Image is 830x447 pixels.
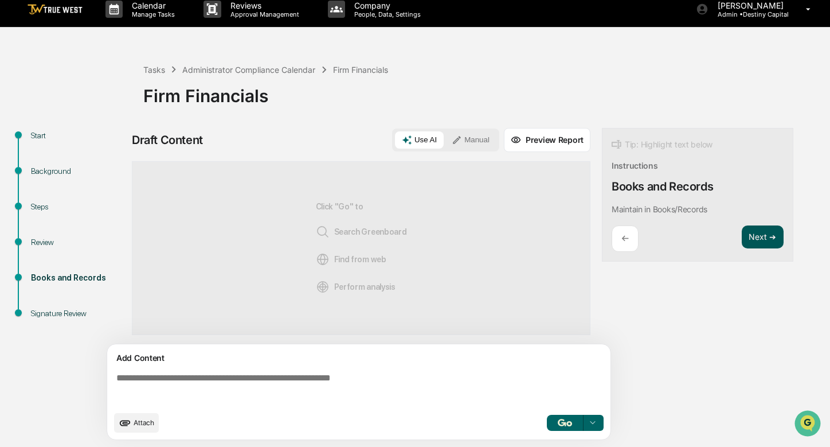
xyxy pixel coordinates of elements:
[95,145,142,156] span: Attestations
[23,166,72,178] span: Data Lookup
[114,351,604,365] div: Add Content
[7,162,77,182] a: 🔎Data Lookup
[123,1,181,10] p: Calendar
[31,308,125,320] div: Signature Review
[81,194,139,203] a: Powered byPylon
[395,131,444,149] button: Use AI
[316,225,330,239] img: Search
[742,226,784,249] button: Next ➔
[143,65,165,75] div: Tasks
[612,138,712,151] div: Tip: Highlight text below
[221,1,305,10] p: Reviews
[143,76,824,106] div: Firm Financials
[708,1,789,10] p: [PERSON_NAME]
[612,204,707,214] p: Maintain in Books/Records
[114,413,159,433] button: upload document
[31,272,125,284] div: Books and Records
[31,130,125,142] div: Start
[612,180,713,193] div: Books and Records
[345,1,426,10] p: Company
[708,10,789,18] p: Admin • Destiny Capital
[621,233,629,244] p: ←
[83,146,92,155] div: 🗄️
[316,252,330,266] img: Web
[28,4,83,15] img: logo
[445,131,496,149] button: Manual
[39,88,188,99] div: Start new chat
[11,88,32,108] img: 1746055101610-c473b297-6a78-478c-a979-82029cc54cd1
[547,415,584,431] button: Go
[221,10,305,18] p: Approval Management
[793,409,824,440] iframe: Open customer support
[79,140,147,161] a: 🗄️Attestations
[30,52,189,64] input: Clear
[11,146,21,155] div: 🖐️
[31,201,125,213] div: Steps
[182,65,315,75] div: Administrator Compliance Calendar
[316,225,407,239] span: Search Greenboard
[11,24,209,42] p: How can we help?
[31,165,125,177] div: Background
[11,168,21,177] div: 🔎
[612,161,658,170] div: Instructions
[31,236,125,248] div: Review
[316,252,386,266] span: Find from web
[316,180,407,316] div: Click "Go" to
[316,280,330,294] img: Analysis
[134,418,154,427] span: Attach
[504,128,590,152] button: Preview Report
[132,133,203,147] div: Draft Content
[114,195,139,203] span: Pylon
[39,99,145,108] div: We're available if you need us!
[123,10,181,18] p: Manage Tasks
[23,145,74,156] span: Preclearance
[316,280,396,294] span: Perform analysis
[7,140,79,161] a: 🖐️Preclearance
[345,10,426,18] p: People, Data, Settings
[195,91,209,105] button: Start new chat
[558,419,571,426] img: Go
[333,65,388,75] div: Firm Financials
